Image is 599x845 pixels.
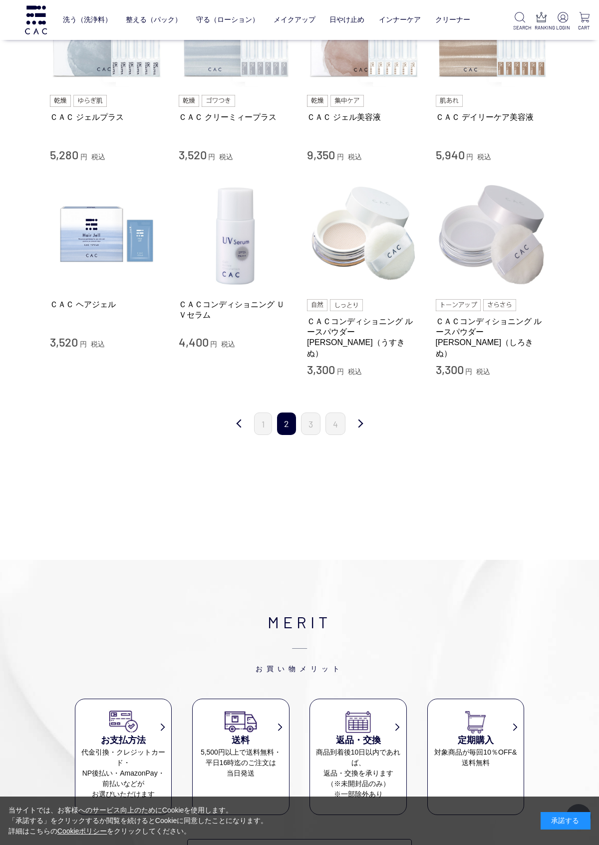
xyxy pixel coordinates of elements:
[50,95,71,107] img: 乾燥
[513,24,527,31] p: SEARCH
[179,112,293,122] a: ＣＡＣ クリーミィープラス
[310,709,406,800] a: 返品・交換 商品到着後10日以内であれば、返品・交換を承ります（※未開封品のみ）※一部除外あり
[208,153,215,161] span: 円
[179,335,209,349] span: 4,400
[330,299,363,311] img: しっとり
[436,95,463,107] img: 肌あれ
[436,299,481,311] img: トーンアップ
[254,413,272,435] a: 1
[307,95,328,107] img: 乾燥
[513,12,527,31] a: SEARCH
[193,747,289,779] dd: 5,500円以上で送料無料・ 平日16時迄のご注文は 当日発送
[428,734,524,747] h3: 定期購入
[578,12,591,31] a: CART
[435,8,470,31] a: クリーナー
[126,8,182,31] a: 整える（パック）
[50,177,164,291] img: ＣＡＣ ヘアジェル
[8,805,268,837] div: 当サイトでは、お客様へのサービス向上のためにCookieを使用します。 「承諾する」をクリックするか閲覧を続けるとCookieに同意したことになります。 詳細はこちらの をクリックしてください。
[436,362,464,377] span: 3,300
[202,95,235,107] img: ゴワつき
[578,24,591,31] p: CART
[307,362,335,377] span: 3,300
[476,368,490,376] span: 税込
[75,709,171,800] a: お支払方法 代金引換・クレジットカード・NP後払い・AmazonPay・前払いなどがお選びいただけます
[307,177,421,291] img: ＣＡＣコンディショニング ルースパウダー 薄絹（うすきぬ）
[329,8,364,31] a: 日やけ止め
[221,340,235,348] span: 税込
[307,112,421,122] a: ＣＡＣ ジェル美容液
[330,95,364,107] img: 集中ケア
[483,299,516,311] img: さらさら
[436,177,550,291] img: ＣＡＣコンディショニング ルースパウダー 白絹（しろきぬ）
[91,153,105,161] span: 税込
[541,812,591,830] div: 承諾する
[50,147,78,162] span: 5,280
[193,709,289,779] a: 送料 5,500円以上で送料無料・平日16時迄のご注文は当日発送
[301,413,320,435] a: 3
[179,177,293,291] img: ＣＡＣコンディショニング ＵＶセラム
[57,827,107,835] a: Cookieポリシー
[466,153,473,161] span: 円
[325,413,345,435] a: 4
[307,299,327,311] img: 自然
[535,24,548,31] p: RANKING
[229,413,249,436] a: 前
[50,112,164,122] a: ＣＡＣ ジェルプラス
[219,153,233,161] span: 税込
[428,709,524,768] a: 定期購入 対象商品が毎回10％OFF&送料無料
[179,95,200,107] img: 乾燥
[307,147,335,162] span: 9,350
[179,147,207,162] span: 3,520
[307,316,421,359] a: ＣＡＣコンディショニング ルースパウダー [PERSON_NAME]（うすきぬ）
[428,747,524,768] dd: 対象商品が毎回10％OFF& 送料無料
[193,734,289,747] h3: 送料
[80,340,87,348] span: 円
[179,299,293,321] a: ＣＡＣコンディショニング ＵＶセラム
[75,610,524,674] h2: MERIT
[350,413,370,436] a: 次
[91,340,105,348] span: 税込
[436,112,550,122] a: ＣＡＣ デイリーケア美容液
[310,734,406,747] h3: 返品・交換
[465,368,472,376] span: 円
[196,8,259,31] a: 守る（ローション）
[337,153,344,161] span: 円
[535,12,548,31] a: RANKING
[23,5,48,34] img: logo
[477,153,491,161] span: 税込
[310,747,406,800] dd: 商品到着後10日以内であれば、 返品・交換を承ります （※未開封品のみ） ※一部除外あり
[277,413,296,435] span: 2
[274,8,315,31] a: メイクアップ
[210,340,217,348] span: 円
[50,335,78,349] span: 3,520
[75,634,524,674] span: お買い物メリット
[348,153,362,161] span: 税込
[337,368,344,376] span: 円
[73,95,107,107] img: ゆらぎ肌
[436,147,465,162] span: 5,940
[80,153,87,161] span: 円
[436,316,550,359] a: ＣＡＣコンディショニング ルースパウダー [PERSON_NAME]（しろきぬ）
[50,299,164,310] a: ＣＡＣ ヘアジェル
[556,24,570,31] p: LOGIN
[379,8,421,31] a: インナーケア
[75,734,171,747] h3: お支払方法
[556,12,570,31] a: LOGIN
[63,8,112,31] a: 洗う（洗浄料）
[75,747,171,800] dd: 代金引換・クレジットカード・ NP後払い・AmazonPay・ 前払いなどが お選びいただけます
[348,368,362,376] span: 税込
